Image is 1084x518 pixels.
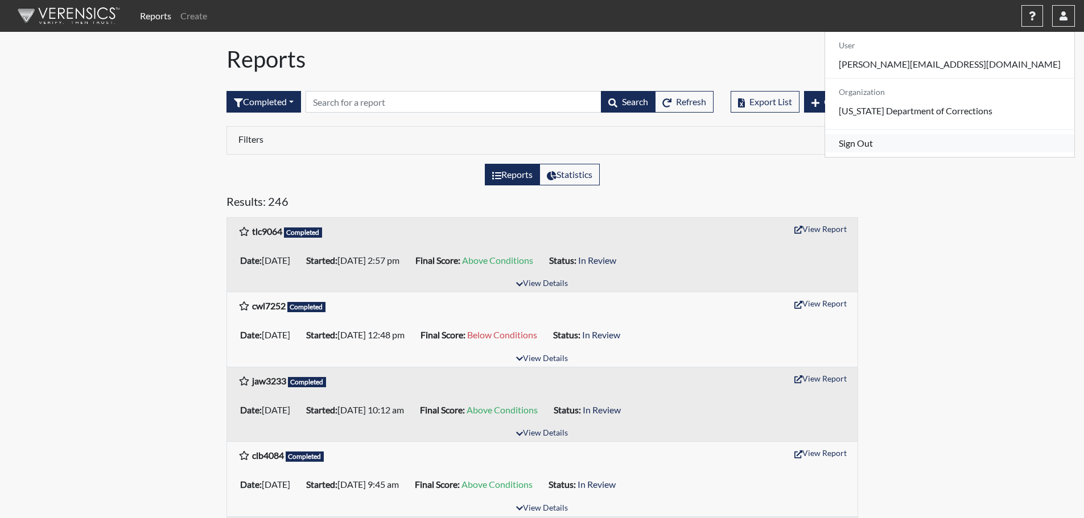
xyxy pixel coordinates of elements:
[306,329,337,340] b: Started:
[240,404,262,415] b: Date:
[240,479,262,490] b: Date:
[539,164,600,185] label: View statistics about completed interviews
[789,220,852,238] button: View Report
[582,329,620,340] span: In Review
[676,96,706,107] span: Refresh
[549,479,576,490] b: Status:
[549,255,576,266] b: Status:
[226,194,858,213] h5: Results: 246
[825,102,1074,120] p: [US_STATE] Department of Corrections
[252,300,286,311] b: cwl7252
[284,227,323,238] span: Completed
[511,276,573,292] button: View Details
[749,96,792,107] span: Export List
[252,375,286,386] b: jaw3233
[825,55,1074,73] a: [PERSON_NAME][EMAIL_ADDRESS][DOMAIN_NAME]
[578,479,616,490] span: In Review
[467,329,537,340] span: Below Conditions
[485,164,540,185] label: View the list of reports
[302,401,415,419] li: [DATE] 10:12 am
[804,91,858,113] button: Create
[583,404,621,415] span: In Review
[252,450,284,461] b: clb4084
[578,255,616,266] span: In Review
[461,479,533,490] span: Above Conditions
[238,134,534,144] h6: Filters
[415,479,460,490] b: Final Score:
[421,329,465,340] b: Final Score:
[252,226,282,237] b: tlc9064
[511,351,573,367] button: View Details
[306,479,337,490] b: Started:
[288,377,327,387] span: Completed
[824,96,851,107] span: Create
[553,329,580,340] b: Status:
[511,501,573,516] button: View Details
[236,475,302,494] li: [DATE]
[415,255,460,266] b: Final Score:
[240,255,262,266] b: Date:
[306,91,601,113] input: Search by Registration ID, Interview Number, or Investigation Name.
[462,255,533,266] span: Above Conditions
[226,45,858,73] h1: Reports
[601,91,656,113] button: Search
[302,251,411,270] li: [DATE] 2:57 pm
[731,91,799,113] button: Export List
[825,134,1074,152] a: Sign Out
[236,326,302,344] li: [DATE]
[622,96,648,107] span: Search
[287,302,326,312] span: Completed
[420,404,465,415] b: Final Score:
[230,134,855,147] div: Click to expand/collapse filters
[302,475,410,494] li: [DATE] 9:45 am
[789,444,852,462] button: View Report
[135,5,176,27] a: Reports
[176,5,212,27] a: Create
[306,404,337,415] b: Started:
[789,295,852,312] button: View Report
[302,326,416,344] li: [DATE] 12:48 pm
[226,91,301,113] button: Completed
[511,426,573,441] button: View Details
[825,83,1074,102] h6: Organization
[554,404,581,415] b: Status:
[306,255,337,266] b: Started:
[236,401,302,419] li: [DATE]
[655,91,714,113] button: Refresh
[789,370,852,387] button: View Report
[467,404,538,415] span: Above Conditions
[240,329,262,340] b: Date:
[825,36,1074,55] h6: User
[226,91,301,113] div: Filter by interview status
[286,451,324,462] span: Completed
[236,251,302,270] li: [DATE]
